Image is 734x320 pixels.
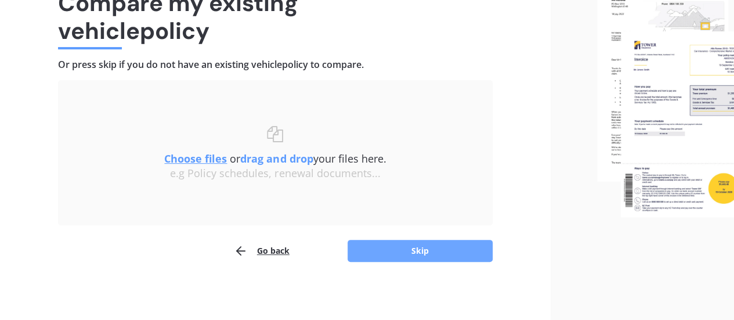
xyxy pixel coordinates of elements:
[164,152,227,166] u: Choose files
[81,167,469,180] div: e.g Policy schedules, renewal documents...
[234,239,290,263] button: Go back
[240,152,313,166] b: drag and drop
[58,59,493,71] h4: Or press skip if you do not have an existing vehicle policy to compare.
[348,240,493,262] button: Skip
[164,152,386,166] span: or your files here.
